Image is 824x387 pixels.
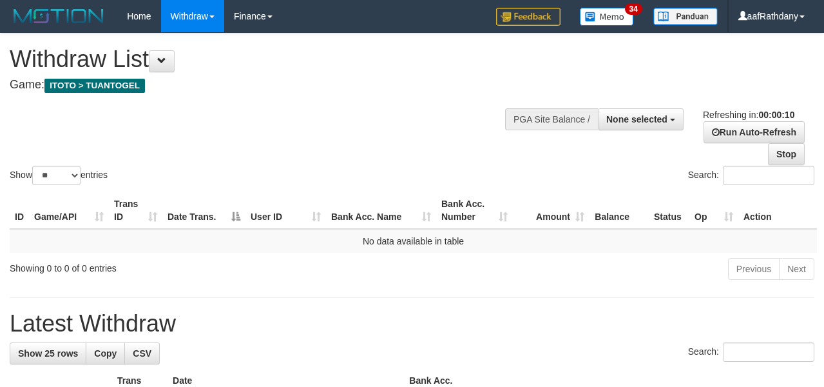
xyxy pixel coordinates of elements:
select: Showentries [32,166,81,185]
th: Bank Acc. Name: activate to sort column ascending [326,192,436,229]
th: Game/API: activate to sort column ascending [29,192,109,229]
input: Search: [723,342,814,362]
span: CSV [133,348,151,359]
th: Date Trans.: activate to sort column descending [162,192,245,229]
th: Op: activate to sort column ascending [689,192,738,229]
img: Feedback.jpg [496,8,561,26]
td: No data available in table [10,229,817,253]
a: Run Auto-Refresh [704,121,805,143]
img: Button%20Memo.svg [580,8,634,26]
a: Copy [86,342,125,364]
label: Show entries [10,166,108,185]
a: Previous [728,258,780,280]
th: Bank Acc. Number: activate to sort column ascending [436,192,513,229]
span: Show 25 rows [18,348,78,359]
span: None selected [606,114,667,124]
label: Search: [688,166,814,185]
span: ITOTO > TUANTOGEL [44,79,145,93]
th: Balance [589,192,649,229]
label: Search: [688,342,814,362]
span: Refreshing in: [703,110,794,120]
span: Copy [94,348,117,359]
div: Showing 0 to 0 of 0 entries [10,257,334,275]
th: User ID: activate to sort column ascending [245,192,326,229]
th: Trans ID: activate to sort column ascending [109,192,162,229]
th: Action [738,192,817,229]
th: ID [10,192,29,229]
strong: 00:00:10 [758,110,794,120]
a: Stop [768,143,805,165]
h1: Latest Withdraw [10,311,814,337]
img: MOTION_logo.png [10,6,108,26]
span: 34 [625,3,642,15]
input: Search: [723,166,814,185]
a: Next [779,258,814,280]
div: PGA Site Balance / [505,108,598,130]
th: Status [649,192,689,229]
h4: Game: [10,79,537,92]
button: None selected [598,108,684,130]
a: Show 25 rows [10,342,86,364]
img: panduan.png [653,8,718,25]
a: CSV [124,342,160,364]
h1: Withdraw List [10,46,537,72]
th: Amount: activate to sort column ascending [513,192,589,229]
